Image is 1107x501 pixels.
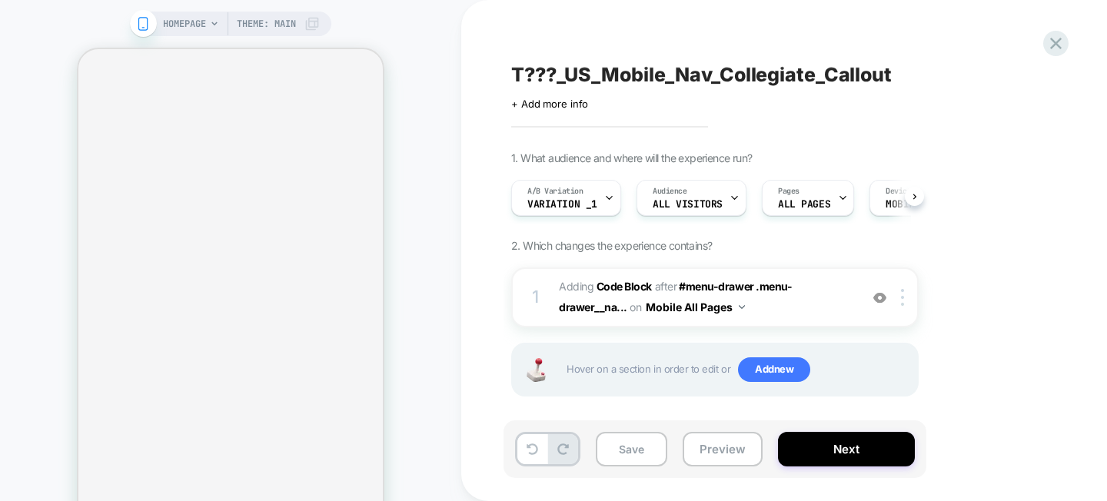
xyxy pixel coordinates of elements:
span: + Add more info [511,98,588,110]
button: Mobile All Pages [646,296,745,318]
span: ALL PAGES [778,199,830,210]
span: AFTER [655,280,677,293]
div: 1 [528,282,544,313]
img: close [901,289,904,306]
span: on [630,297,641,317]
span: All Visitors [653,199,723,210]
span: A/B Variation [527,186,583,197]
button: Next [778,432,915,466]
span: HOMEPAGE [163,12,206,36]
button: Preview [683,432,763,466]
span: MOBILE [886,199,920,210]
span: 2. Which changes the experience contains? [511,239,712,252]
span: Variation _1 [527,199,597,210]
img: down arrow [739,305,745,309]
img: Joystick [520,358,551,382]
span: Devices [886,186,916,197]
span: Hover on a section in order to edit or [567,357,909,382]
button: Save [596,432,667,466]
b: Code Block [597,280,652,293]
span: 1. What audience and where will the experience run? [511,151,752,164]
span: Theme: MAIN [237,12,296,36]
span: Add new [738,357,810,382]
span: T???_US_Mobile_Nav_Collegiate_Callout [511,63,892,86]
span: Adding [559,280,652,293]
span: Pages [778,186,799,197]
img: crossed eye [873,291,886,304]
span: Audience [653,186,687,197]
